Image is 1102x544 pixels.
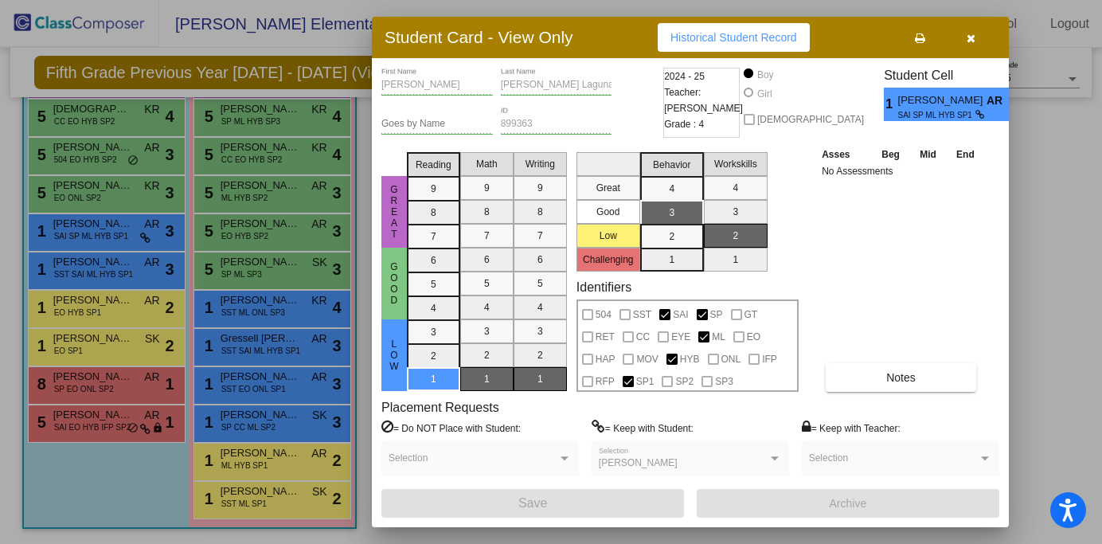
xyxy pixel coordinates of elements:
button: Historical Student Record [658,23,810,52]
span: EO [747,327,760,346]
span: Notes [886,371,916,384]
span: 3 [1009,95,1022,114]
label: Placement Requests [381,400,499,415]
span: [PERSON_NAME] [898,92,987,109]
td: No Assessments [818,163,985,179]
span: EYE [671,327,690,346]
span: SP2 [675,372,694,391]
label: = Keep with Student: [592,420,694,436]
span: CC [636,327,650,346]
span: ML [712,327,725,346]
button: Save [381,489,684,518]
span: SST [633,305,651,324]
input: Enter ID [501,119,612,130]
th: Mid [910,146,946,163]
h3: Student Cell [884,68,1022,83]
div: Girl [756,87,772,101]
span: IFP [762,350,777,369]
button: Archive [697,489,999,518]
input: goes by name [381,119,493,130]
span: RFP [596,372,615,391]
span: [PERSON_NAME] [599,457,678,468]
span: 2024 - 25 [664,68,705,84]
span: ONL [721,350,741,369]
span: SAI [673,305,688,324]
span: RET [596,327,615,346]
span: SAI SP ML HYB SP1 [898,109,975,121]
span: Save [518,496,547,510]
span: MOV [636,350,658,369]
span: SP3 [715,372,733,391]
span: [DEMOGRAPHIC_DATA] [757,110,864,129]
span: SP1 [636,372,655,391]
label: Identifiers [576,280,631,295]
span: 504 [596,305,612,324]
span: Great [387,184,401,240]
span: HAP [596,350,615,369]
span: 1 [884,95,897,114]
span: Archive [830,497,867,510]
span: Teacher: [PERSON_NAME] [664,84,743,116]
h3: Student Card - View Only [385,27,573,47]
div: Boy [756,68,774,82]
span: Low [387,339,401,372]
span: GT [744,305,758,324]
span: HYB [680,350,700,369]
button: Notes [826,363,976,392]
span: Good [387,261,401,306]
span: Grade : 4 [664,116,704,132]
th: Asses [818,146,871,163]
span: Historical Student Record [670,31,797,44]
label: = Keep with Teacher: [802,420,901,436]
span: SP [710,305,723,324]
label: = Do NOT Place with Student: [381,420,521,436]
span: AR [987,92,1009,109]
th: End [946,146,984,163]
th: Beg [871,146,909,163]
